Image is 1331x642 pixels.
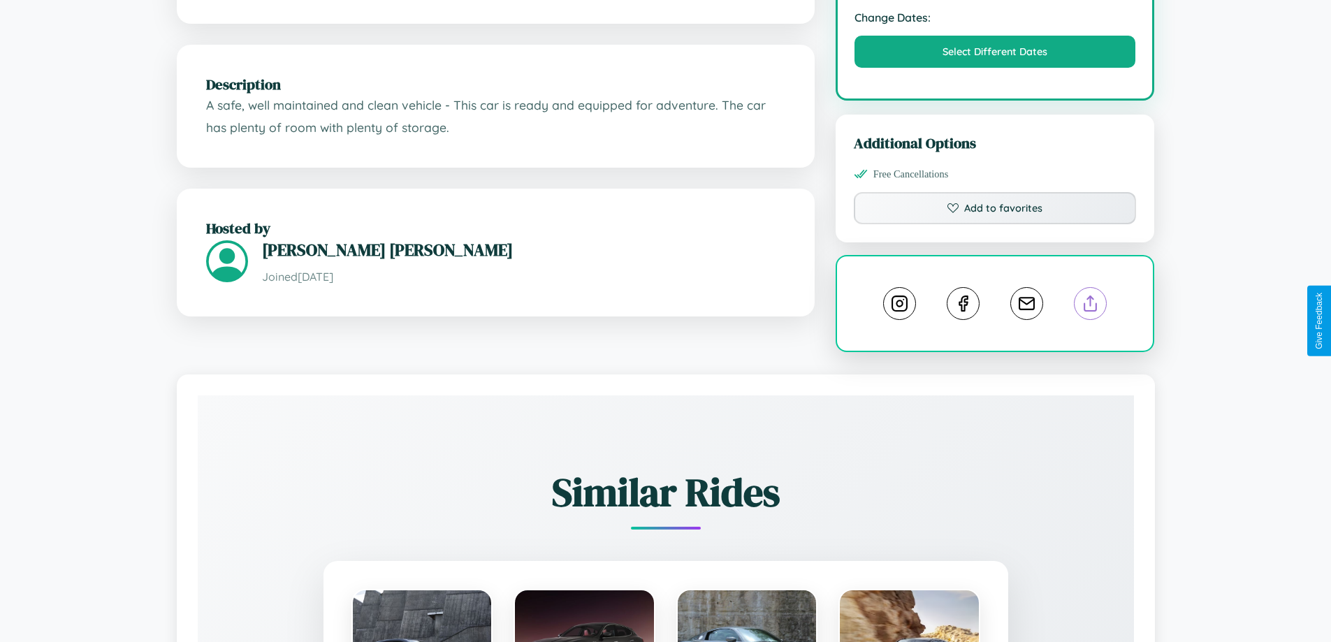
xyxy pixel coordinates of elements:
[854,10,1136,24] strong: Change Dates:
[854,36,1136,68] button: Select Different Dates
[873,168,949,180] span: Free Cancellations
[206,74,785,94] h2: Description
[206,94,785,138] p: A safe, well maintained and clean vehicle - This car is ready and equipped for adventure. The car...
[854,133,1137,153] h3: Additional Options
[1314,293,1324,349] div: Give Feedback
[247,465,1085,519] h2: Similar Rides
[206,218,785,238] h2: Hosted by
[262,238,785,261] h3: [PERSON_NAME] [PERSON_NAME]
[262,267,785,287] p: Joined [DATE]
[854,192,1137,224] button: Add to favorites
